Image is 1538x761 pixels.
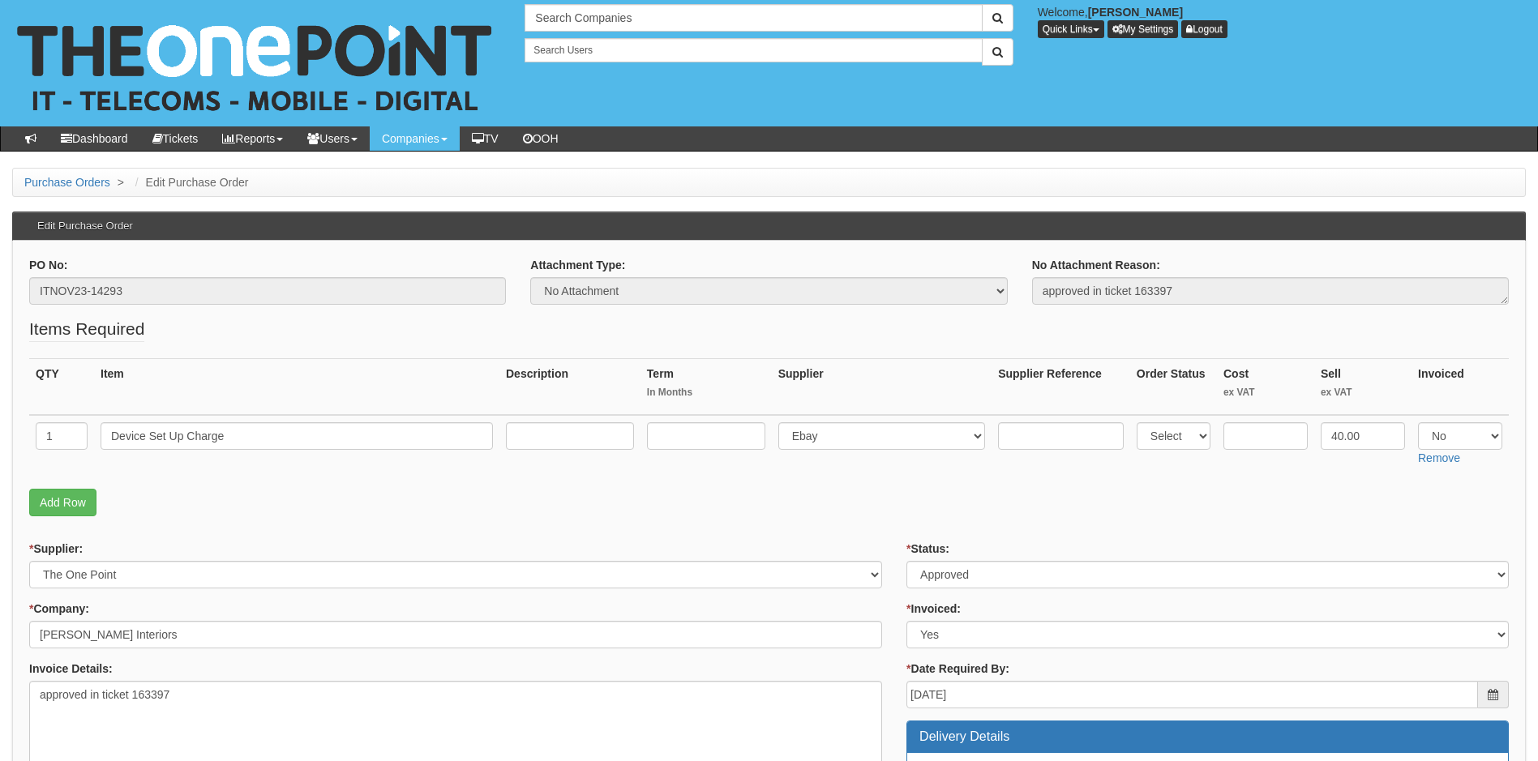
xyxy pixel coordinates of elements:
[1181,20,1227,38] a: Logout
[49,126,140,151] a: Dashboard
[1088,6,1183,19] b: [PERSON_NAME]
[906,601,961,617] label: Invoiced:
[906,541,949,557] label: Status:
[772,359,992,416] th: Supplier
[29,601,89,617] label: Company:
[1130,359,1217,416] th: Order Status
[94,359,499,416] th: Item
[29,541,83,557] label: Supplier:
[29,489,96,516] a: Add Row
[210,126,295,151] a: Reports
[140,126,211,151] a: Tickets
[499,359,640,416] th: Description
[295,126,370,151] a: Users
[1032,257,1160,273] label: No Attachment Reason:
[29,661,113,677] label: Invoice Details:
[992,359,1130,416] th: Supplier Reference
[460,126,511,151] a: TV
[1107,20,1179,38] a: My Settings
[530,257,625,273] label: Attachment Type:
[131,174,249,190] li: Edit Purchase Order
[1038,20,1104,38] button: Quick Links
[511,126,571,151] a: OOH
[647,386,765,400] small: In Months
[640,359,772,416] th: Term
[1418,451,1460,464] a: Remove
[1217,359,1314,416] th: Cost
[24,176,110,189] a: Purchase Orders
[29,257,67,273] label: PO No:
[1026,4,1538,38] div: Welcome,
[370,126,460,151] a: Companies
[1032,277,1509,305] textarea: approved in ticket 163397
[525,38,982,62] input: Search Users
[29,212,141,240] h3: Edit Purchase Order
[1314,359,1412,416] th: Sell
[29,317,144,342] legend: Items Required
[1412,359,1509,416] th: Invoiced
[525,4,982,32] input: Search Companies
[29,359,94,416] th: QTY
[1321,386,1405,400] small: ex VAT
[1223,386,1308,400] small: ex VAT
[919,729,1496,744] h3: Delivery Details
[906,661,1009,677] label: Date Required By:
[114,176,128,189] span: >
